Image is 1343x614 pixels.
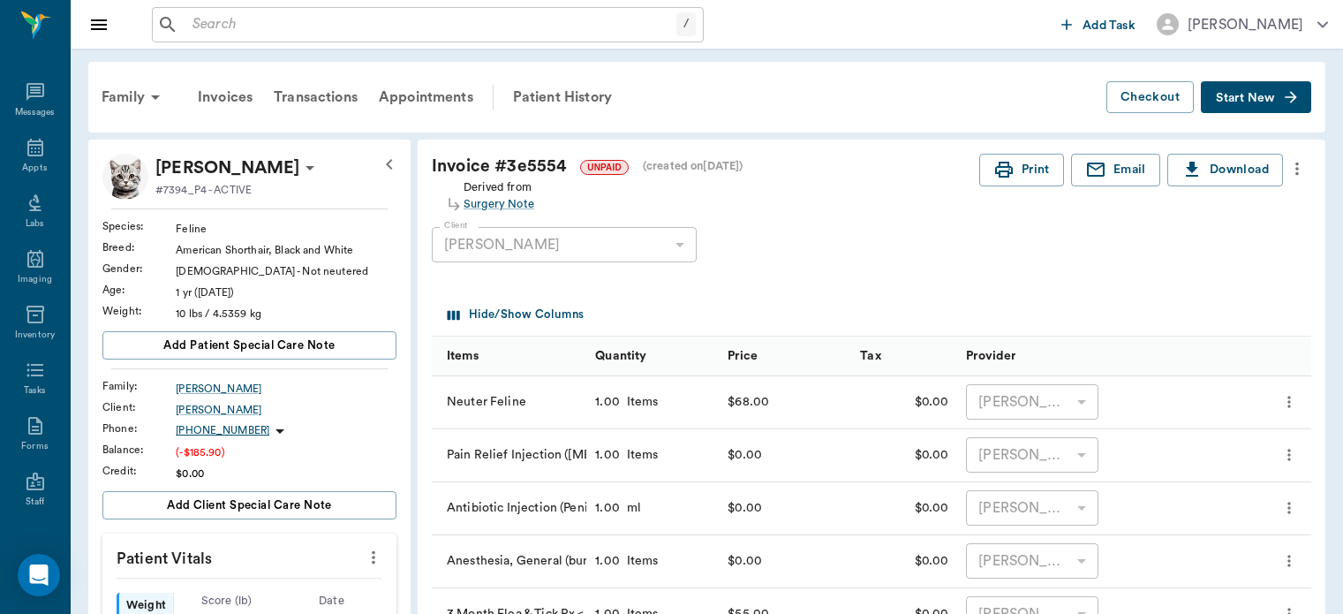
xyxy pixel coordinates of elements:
[176,423,269,438] p: [PHONE_NUMBER]
[966,384,1098,420] div: [PERSON_NAME]
[174,593,279,610] div: Score ( lb )
[279,593,384,610] div: Date
[102,218,176,234] div: Species :
[102,331,396,360] button: Add patient Special Care Note
[102,534,396,578] p: Patient Vitals
[432,482,586,535] div: Antibiotic Injection (Penicillin/Ampicillin) - (included)
[18,554,60,596] div: Open Intercom Messenger
[586,336,719,375] div: Quantity
[443,301,588,329] button: Select columns
[447,331,479,381] div: Items
[102,303,176,319] div: Weight :
[102,442,176,458] div: Balance :
[851,336,957,375] div: Tax
[728,442,762,468] div: $0.00
[1143,8,1342,41] button: [PERSON_NAME]
[155,154,299,182] div: Tuck Allen
[1283,154,1311,184] button: more
[966,543,1098,579] div: [PERSON_NAME]
[102,463,176,479] div: Credit :
[432,154,979,179] div: Invoice # 3e5554
[620,393,659,411] div: Items
[176,242,396,258] div: American Shorthair, Black and White
[643,158,743,175] div: (created on [DATE] )
[18,273,52,286] div: Imaging
[102,491,396,519] button: Add client Special Care Note
[21,440,48,453] div: Forms
[1276,440,1302,470] button: more
[464,176,534,213] div: Derived from
[1071,154,1160,186] button: Email
[102,421,176,436] div: Phone :
[187,76,263,118] a: Invoices
[102,282,176,298] div: Age :
[1276,387,1302,417] button: more
[957,336,1112,375] div: Provider
[26,217,44,231] div: Labs
[176,263,396,279] div: [DEMOGRAPHIC_DATA] - Not neutered
[581,161,628,174] span: UNPAID
[102,154,148,200] img: Profile Image
[728,548,762,574] div: $0.00
[102,239,176,255] div: Breed :
[102,399,176,415] div: Client :
[81,7,117,42] button: Close drawer
[176,402,396,418] a: [PERSON_NAME]
[851,535,957,588] div: $0.00
[1167,154,1283,186] button: Download
[595,331,646,381] div: Quantity
[102,261,176,277] div: Gender :
[966,331,1015,381] div: Provider
[176,221,396,237] div: Feline
[1276,493,1302,523] button: more
[163,336,335,355] span: Add patient Special Care Note
[26,496,44,509] div: Staff
[728,389,769,415] div: $68.00
[444,219,468,231] label: Client
[155,154,299,182] p: [PERSON_NAME]
[620,552,659,570] div: Items
[851,376,957,429] div: $0.00
[368,76,484,118] a: Appointments
[728,495,762,521] div: $0.00
[1106,81,1194,114] button: Checkout
[620,446,659,464] div: Items
[176,466,396,481] div: $0.00
[263,76,368,118] a: Transactions
[676,12,696,36] div: /
[851,482,957,535] div: $0.00
[502,76,622,118] a: Patient History
[979,154,1064,186] button: Print
[860,331,880,381] div: Tax
[851,429,957,482] div: $0.00
[24,384,46,398] div: Tasks
[185,12,676,37] input: Search
[464,196,534,213] a: Surgery Note
[966,490,1098,526] div: [PERSON_NAME]
[1201,81,1311,114] button: Start New
[595,393,620,411] div: 1.00
[1054,8,1143,41] button: Add Task
[176,444,396,460] div: (-$185.90)
[595,499,620,517] div: 1.00
[15,329,55,342] div: Inventory
[595,446,620,464] div: 1.00
[167,496,332,515] span: Add client Special Care Note
[91,76,177,118] div: Family
[595,552,620,570] div: 1.00
[15,106,56,119] div: Messages
[176,381,396,397] a: [PERSON_NAME]
[432,336,586,375] div: Items
[966,437,1098,473] div: [PERSON_NAME]
[432,429,586,482] div: Pain Relief Injection ([MEDICAL_DATA]) - (included)
[176,306,396,322] div: 10 lbs / 4.5359 kg
[719,336,851,375] div: Price
[1276,546,1302,576] button: more
[432,376,586,429] div: Neuter Feline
